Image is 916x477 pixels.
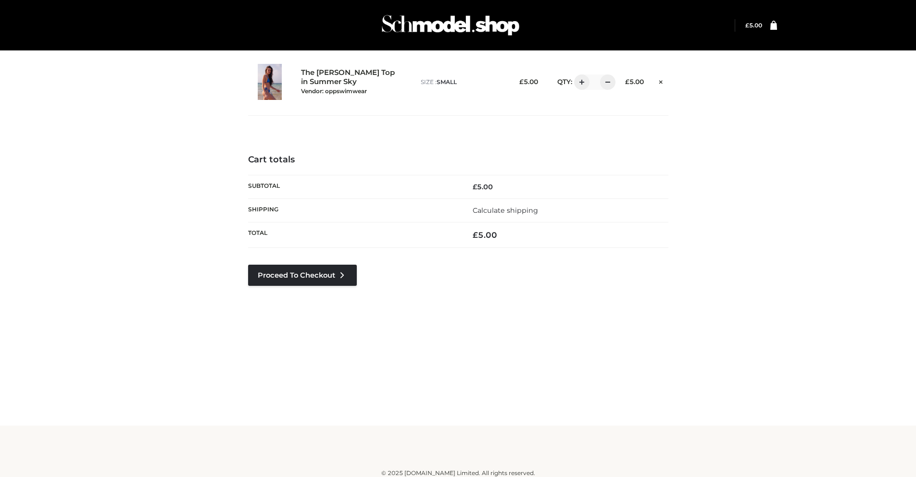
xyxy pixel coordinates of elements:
[625,78,629,86] span: £
[473,230,478,240] span: £
[625,78,644,86] bdi: 5.00
[473,183,477,191] span: £
[437,78,457,86] span: SMALL
[745,22,749,29] span: £
[473,183,493,191] bdi: 5.00
[548,74,609,90] div: QTY:
[301,68,400,95] a: The [PERSON_NAME] Top in Summer SkyVendor: oppswimwear
[473,206,538,215] a: Calculate shipping
[301,87,367,95] small: Vendor: oppswimwear
[378,6,523,44] img: Schmodel Admin 964
[248,265,357,286] a: Proceed to Checkout
[248,198,458,222] th: Shipping
[248,222,458,248] th: Total
[745,22,762,29] bdi: 5.00
[519,78,538,86] bdi: 5.00
[248,175,458,198] th: Subtotal
[473,230,497,240] bdi: 5.00
[745,22,762,29] a: £5.00
[421,78,503,86] p: size :
[653,74,668,87] a: Remove this item
[248,155,668,165] h4: Cart totals
[519,78,524,86] span: £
